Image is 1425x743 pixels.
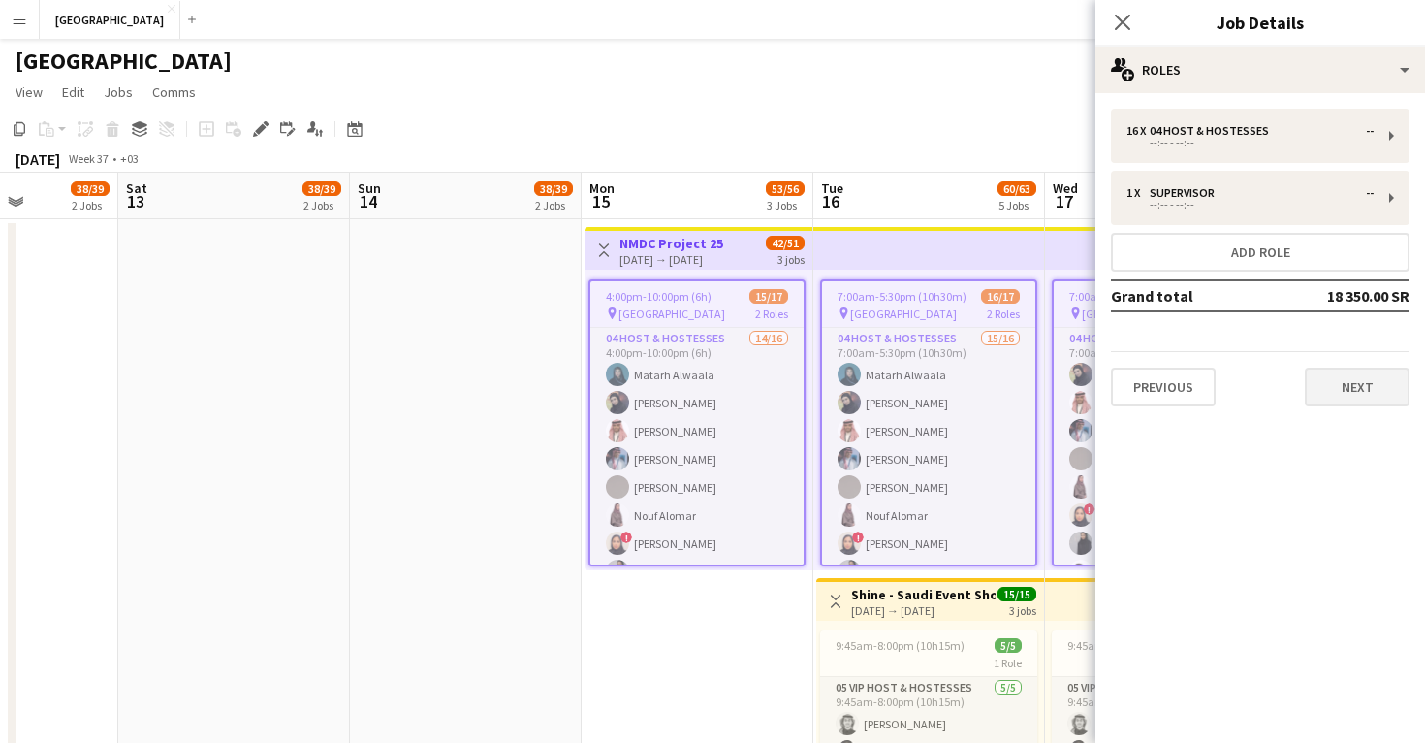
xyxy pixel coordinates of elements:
div: [DATE] → [DATE] [619,252,723,267]
td: Grand total [1111,280,1287,311]
span: ! [620,532,632,543]
span: [GEOGRAPHIC_DATA] [1082,307,1188,321]
div: --:-- - --:-- [1126,138,1374,147]
button: Next [1305,368,1409,406]
span: 15/17 [749,289,788,304]
div: 1 x [1126,186,1150,200]
span: View [16,83,43,101]
span: 2 Roles [755,307,788,321]
a: Edit [54,80,92,105]
h1: [GEOGRAPHIC_DATA] [16,47,232,76]
span: 53/56 [766,181,805,196]
span: 16 [818,190,843,212]
a: Jobs [96,80,141,105]
h3: Job Details [1095,10,1425,35]
span: 38/39 [71,181,110,196]
span: 9:45am-8:00pm (10h15m) [1067,638,1196,653]
span: 2 Roles [987,307,1020,321]
span: 14 [355,190,381,212]
button: [GEOGRAPHIC_DATA] [40,1,180,39]
div: +03 [120,151,139,166]
span: [GEOGRAPHIC_DATA] [850,307,957,321]
span: 7:00am-5:30pm (10h30m) [1069,289,1198,304]
span: Tue [821,179,843,197]
span: Week 37 [64,151,112,166]
button: Add role [1111,233,1409,272]
div: 3 jobs [777,250,805,267]
app-job-card: 7:00am-5:30pm (10h30m)16/17 [GEOGRAPHIC_DATA]2 Roles04 Host & Hostesses15/167:00am-5:30pm (10h30m... [820,279,1037,566]
div: 3 Jobs [767,198,804,212]
div: [DATE] → [DATE] [851,603,996,618]
div: 2 Jobs [72,198,109,212]
div: [DATE] [16,149,60,169]
div: 5 Jobs [998,198,1035,212]
span: 5/5 [995,638,1022,653]
span: 38/39 [534,181,573,196]
span: 9:45am-8:00pm (10h15m) [836,638,965,653]
span: Jobs [104,83,133,101]
span: Sun [358,179,381,197]
span: 38/39 [302,181,341,196]
span: 7:00am-5:30pm (10h30m) [838,289,966,304]
div: --:-- - --:-- [1126,200,1374,210]
span: 17 [1050,190,1078,212]
span: 13 [123,190,147,212]
div: 3 jobs [1009,601,1036,618]
span: Wed [1053,179,1078,197]
span: [GEOGRAPHIC_DATA] [618,307,725,321]
h3: Shine - Saudi Event Show [851,586,996,603]
span: 15/15 [997,587,1036,601]
app-job-card: 4:00pm-10:00pm (6h)15/17 [GEOGRAPHIC_DATA]2 Roles04 Host & Hostesses14/164:00pm-10:00pm (6h)Matar... [588,279,806,566]
div: 2 Jobs [535,198,572,212]
div: 04 Host & Hostesses [1150,124,1277,138]
a: Comms [144,80,204,105]
div: Supervisor [1150,186,1222,200]
div: -- [1366,124,1374,138]
span: Sat [126,179,147,197]
span: ! [1084,503,1095,515]
button: Previous [1111,368,1216,406]
span: Edit [62,83,84,101]
app-job-card: 7:00am-5:30pm (10h30m)11/17 [GEOGRAPHIC_DATA]2 Roles04 Host & Hostesses10/167:00am-5:30pm (10h30m... [1052,279,1269,566]
span: 16/17 [981,289,1020,304]
span: 60/63 [997,181,1036,196]
span: 15 [586,190,615,212]
span: ! [852,532,864,543]
div: Roles [1095,47,1425,93]
div: -- [1366,186,1374,200]
span: 1 Role [994,656,1022,670]
td: 18 350.00 SR [1287,280,1409,311]
span: Comms [152,83,196,101]
span: 4:00pm-10:00pm (6h) [606,289,712,304]
div: 2 Jobs [303,198,340,212]
a: View [8,80,50,105]
h3: NMDC Project 25 [619,235,723,252]
div: 16 x [1126,124,1150,138]
span: Mon [589,179,615,197]
span: 42/51 [766,236,805,250]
